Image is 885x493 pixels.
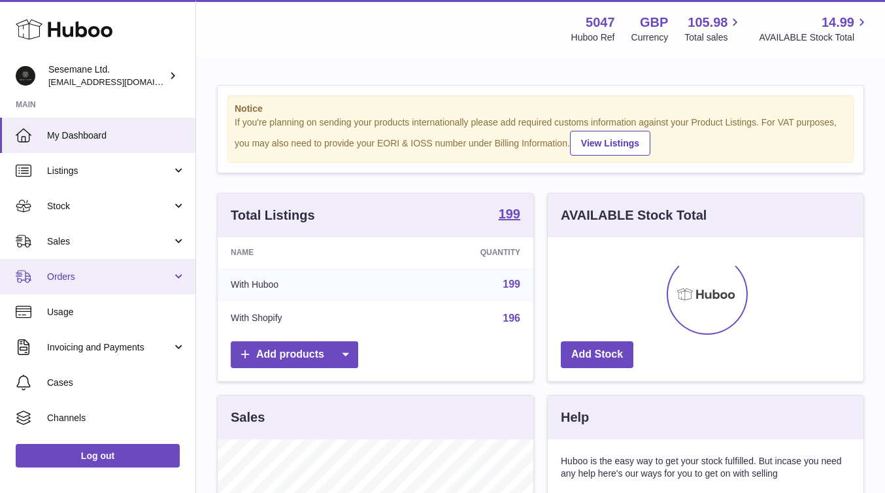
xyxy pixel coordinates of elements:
[499,207,520,220] strong: 199
[684,14,743,44] a: 105.98 Total sales
[47,165,172,177] span: Listings
[571,31,615,44] div: Huboo Ref
[631,31,669,44] div: Currency
[47,200,172,212] span: Stock
[47,377,186,389] span: Cases
[688,14,727,31] span: 105.98
[235,116,846,156] div: If you're planning on sending your products internationally please add required customs informati...
[231,341,358,368] a: Add products
[218,301,388,335] td: With Shopify
[231,207,315,224] h3: Total Listings
[503,313,520,324] a: 196
[561,409,589,426] h3: Help
[561,341,633,368] a: Add Stock
[822,14,854,31] span: 14.99
[561,455,850,480] p: Huboo is the easy way to get your stock fulfilled. But incase you need any help here's our ways f...
[586,14,615,31] strong: 5047
[388,237,533,267] th: Quantity
[218,267,388,301] td: With Huboo
[640,14,668,31] strong: GBP
[499,207,520,223] a: 199
[47,306,186,318] span: Usage
[231,409,265,426] h3: Sales
[759,31,869,44] span: AVAILABLE Stock Total
[218,237,388,267] th: Name
[235,103,846,115] strong: Notice
[47,412,186,424] span: Channels
[684,31,743,44] span: Total sales
[503,279,520,290] a: 199
[48,63,166,88] div: Sesemane Ltd.
[759,14,869,44] a: 14.99 AVAILABLE Stock Total
[47,129,186,142] span: My Dashboard
[16,444,180,467] a: Log out
[16,66,35,86] img: info@soulcap.com
[47,271,172,283] span: Orders
[48,76,192,87] span: [EMAIL_ADDRESS][DOMAIN_NAME]
[561,207,707,224] h3: AVAILABLE Stock Total
[570,131,650,156] a: View Listings
[47,235,172,248] span: Sales
[47,341,172,354] span: Invoicing and Payments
